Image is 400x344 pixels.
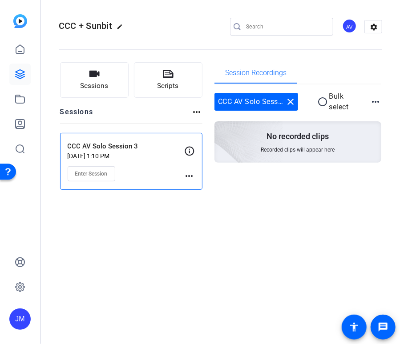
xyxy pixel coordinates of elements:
[214,93,298,111] div: CCC AV Solo Session 3
[68,141,190,152] p: CCC AV Solo Session 3
[68,166,115,181] button: Enter Session
[246,21,326,32] input: Search
[68,152,184,160] p: [DATE] 1:10 PM
[365,20,383,34] mat-icon: settings
[378,322,388,332] mat-icon: message
[13,14,27,28] img: blue-gradient.svg
[134,62,202,98] button: Scripts
[318,96,329,107] mat-icon: radio_button_unchecked
[342,19,357,33] div: AV
[261,146,335,153] span: Recorded clips will appear here
[184,171,195,181] mat-icon: more_horiz
[75,170,108,177] span: Enter Session
[329,91,361,112] p: Bulk select
[342,19,358,34] ngx-avatar: Adrian Valente
[80,81,108,91] span: Sessions
[9,308,31,330] div: JM
[60,107,93,124] h2: Sessions
[117,24,127,34] mat-icon: edit
[225,69,287,76] span: Session Recordings
[286,96,296,107] mat-icon: close
[192,107,202,117] mat-icon: more_horiz
[371,96,381,107] mat-icon: more_horiz
[349,322,360,332] mat-icon: accessibility
[158,81,179,91] span: Scripts
[59,20,112,31] span: CCC + Sunbit
[267,131,329,142] p: No recorded clips
[60,62,129,98] button: Sessions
